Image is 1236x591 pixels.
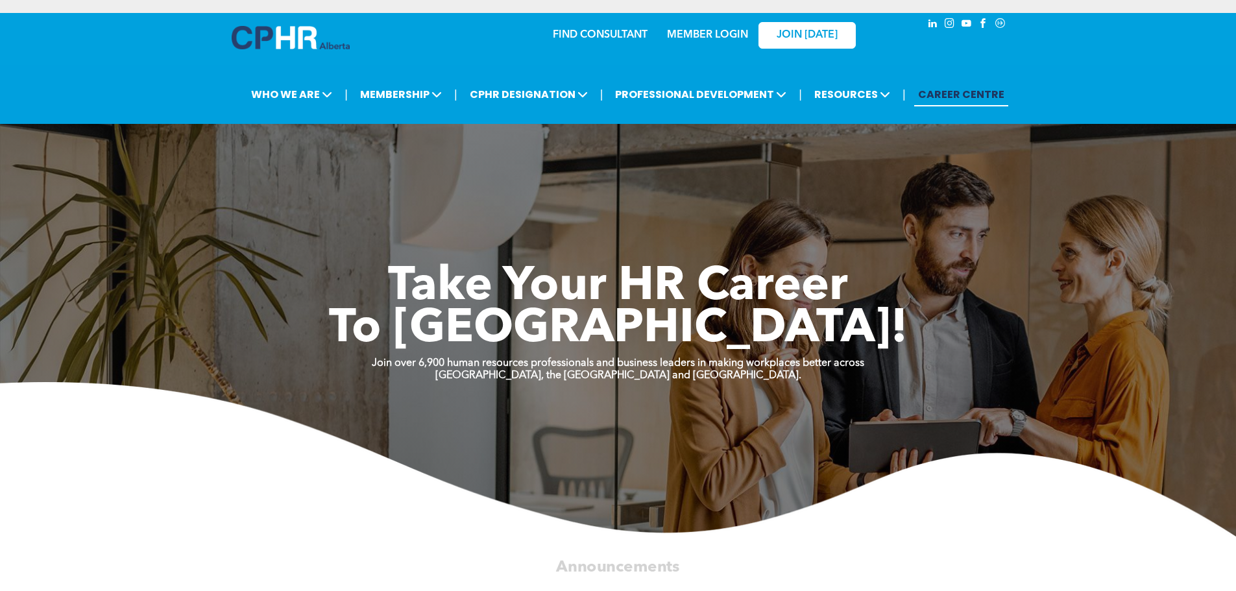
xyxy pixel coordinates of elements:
a: facebook [976,16,991,34]
span: To [GEOGRAPHIC_DATA]! [329,306,908,353]
li: | [903,81,906,108]
li: | [799,81,802,108]
a: youtube [960,16,974,34]
a: MEMBER LOGIN [667,30,748,40]
li: | [345,81,348,108]
a: CAREER CENTRE [914,82,1008,106]
a: FIND CONSULTANT [553,30,648,40]
span: PROFESSIONAL DEVELOPMENT [611,82,790,106]
span: RESOURCES [810,82,894,106]
a: instagram [943,16,957,34]
span: WHO WE ARE [247,82,336,106]
span: MEMBERSHIP [356,82,446,106]
li: | [454,81,457,108]
strong: Join over 6,900 human resources professionals and business leaders in making workplaces better ac... [372,358,864,368]
span: Announcements [556,559,679,575]
a: Social network [993,16,1008,34]
img: A blue and white logo for cp alberta [232,26,350,49]
li: | [600,81,603,108]
strong: [GEOGRAPHIC_DATA], the [GEOGRAPHIC_DATA] and [GEOGRAPHIC_DATA]. [435,370,801,381]
span: CPHR DESIGNATION [466,82,592,106]
a: JOIN [DATE] [758,22,856,49]
span: JOIN [DATE] [777,29,838,42]
a: linkedin [926,16,940,34]
span: Take Your HR Career [388,264,848,311]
